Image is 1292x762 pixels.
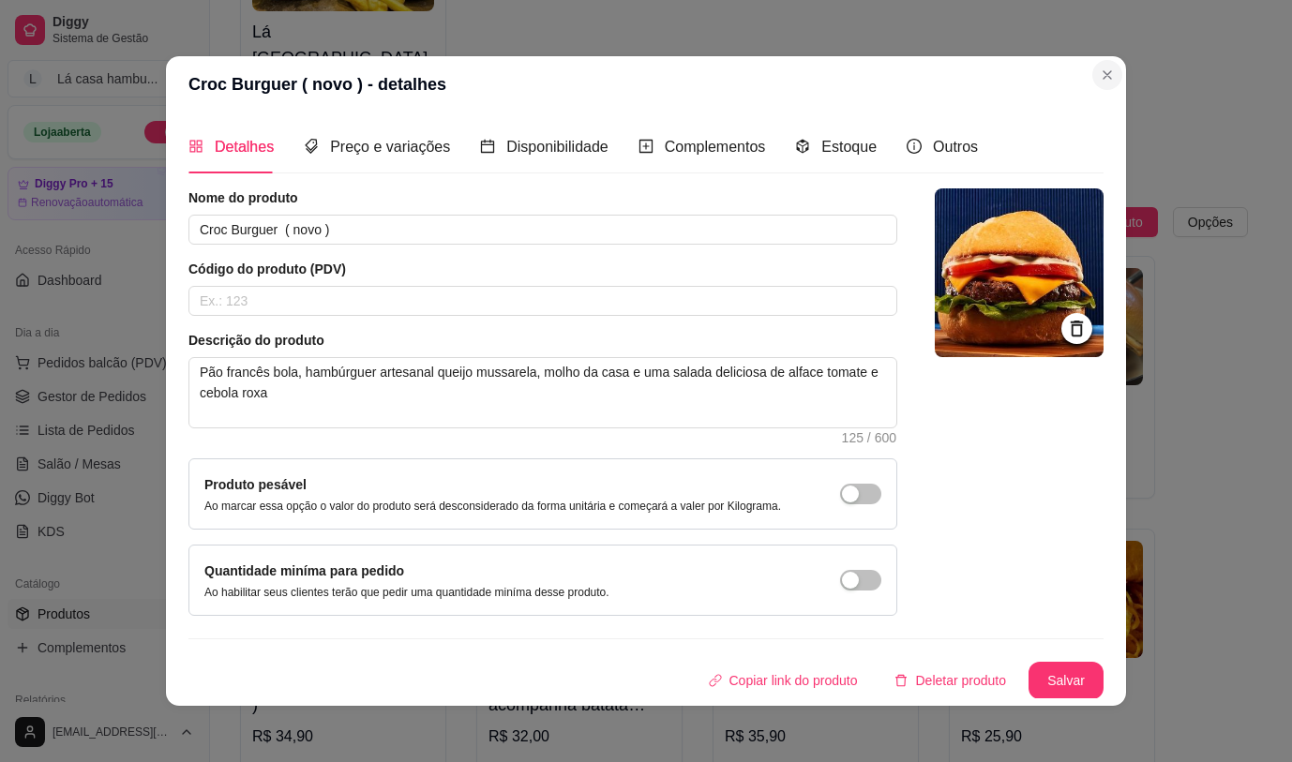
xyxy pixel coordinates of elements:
span: Outros [933,139,978,155]
textarea: Pão francês bola, hambúrguer artesanal queijo mussarela, molho da casa e uma salada deliciosa de ... [189,358,896,427]
span: code-sandbox [795,139,810,154]
span: delete [894,674,908,687]
article: Código do produto (PDV) [188,260,897,278]
p: Ao habilitar seus clientes terão que pedir uma quantidade miníma desse produto. [204,585,609,600]
input: Ex.: 123 [188,286,897,316]
article: Nome do produto [188,188,897,207]
label: Quantidade miníma para pedido [204,563,404,578]
button: deleteDeletar produto [879,662,1021,699]
span: Disponibilidade [506,139,608,155]
span: appstore [188,139,203,154]
span: Preço e variações [330,139,450,155]
p: Ao marcar essa opção o valor do produto será desconsiderado da forma unitária e começará a valer ... [204,499,781,514]
button: Close [1092,60,1122,90]
article: Descrição do produto [188,331,897,350]
img: logo da loja [935,188,1104,357]
span: info-circle [907,139,922,154]
span: tags [304,139,319,154]
span: plus-square [638,139,654,154]
input: Ex.: Hamburguer de costela [188,215,897,245]
button: Copiar link do produto [694,662,873,699]
span: Estoque [821,139,877,155]
span: Complementos [665,139,766,155]
header: Croc Burguer ( novo ) - detalhes [166,56,1126,112]
span: calendar [480,139,495,154]
button: Salvar [1029,662,1104,699]
span: Detalhes [215,139,274,155]
label: Produto pesável [204,477,307,492]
